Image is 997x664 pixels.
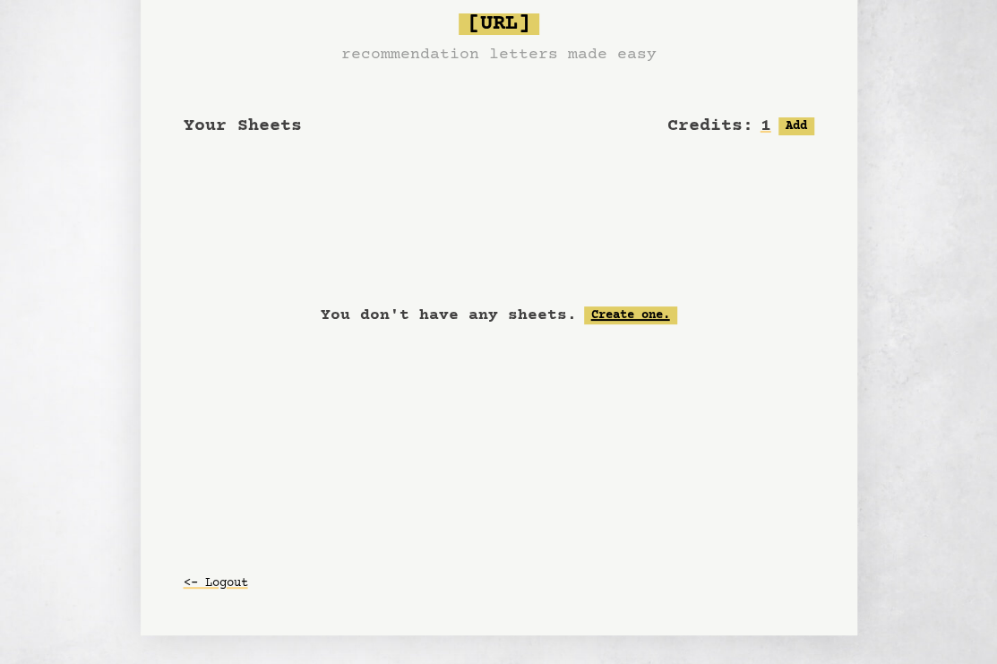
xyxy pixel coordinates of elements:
[184,116,302,136] span: Your Sheets
[761,114,771,139] h2: 1
[321,303,577,328] p: You don't have any sheets.
[341,42,657,67] h3: recommendation letters made easy
[584,306,677,324] a: Create one.
[778,117,814,135] button: Add
[459,13,539,35] span: [URL]
[184,567,248,599] button: <- Logout
[667,114,753,139] h2: Credits:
